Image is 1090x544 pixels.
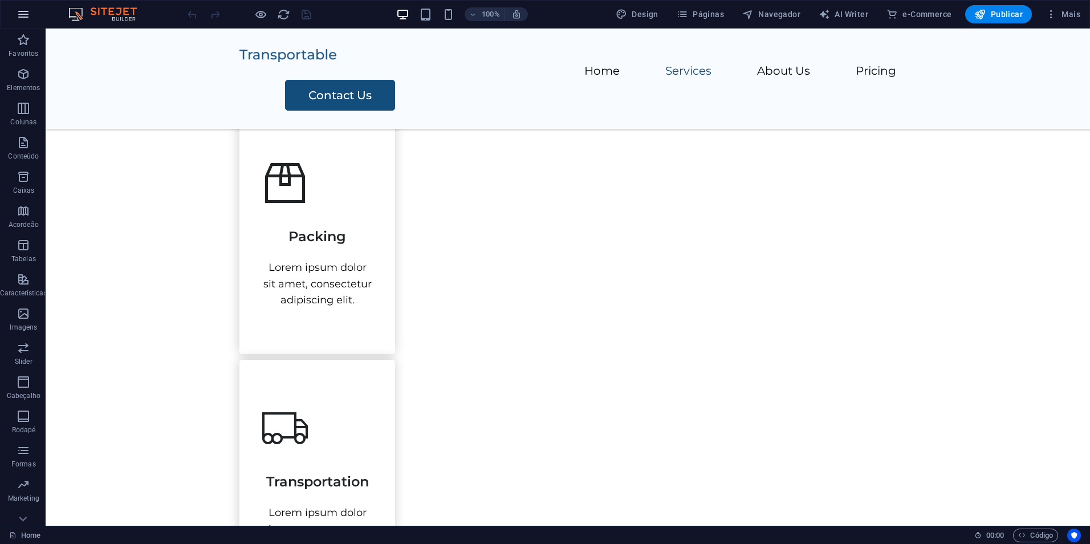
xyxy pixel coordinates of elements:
button: Publicar [965,5,1032,23]
p: Elementos [7,83,40,92]
button: Usercentrics [1067,529,1081,542]
button: Mais [1041,5,1085,23]
p: Cabeçalho [7,391,40,400]
button: Navegador [738,5,805,23]
span: Design [616,9,658,20]
button: Design [611,5,663,23]
p: Acordeão [9,220,39,229]
span: Mais [1046,9,1080,20]
span: 00 00 [986,529,1004,542]
i: Recarregar página [277,8,290,21]
span: Navegador [742,9,800,20]
p: Tabelas [11,254,36,263]
button: Clique aqui para sair do modo de visualização e continuar editando [254,7,267,21]
p: Conteúdo [8,152,39,161]
span: e-Commerce [886,9,951,20]
a: Clique para cancelar a seleção. Clique duas vezes para abrir as Páginas [9,529,40,542]
span: AI Writer [819,9,868,20]
i: Ao redimensionar, ajusta automaticamente o nível de zoom para caber no dispositivo escolhido. [511,9,522,19]
p: Colunas [10,117,36,127]
span: Código [1018,529,1053,542]
p: Marketing [8,494,39,503]
p: Imagens [10,323,37,332]
p: Rodapé [12,425,36,435]
p: Favoritos [9,49,38,58]
h6: 100% [482,7,500,21]
button: reload [276,7,290,21]
h6: Tempo de sessão [974,529,1004,542]
span: : [994,531,996,539]
span: Publicar [974,9,1023,20]
div: Design (Ctrl+Alt+Y) [611,5,663,23]
button: AI Writer [814,5,873,23]
img: Editor Logo [66,7,151,21]
p: Formas [11,460,36,469]
p: Caixas [13,186,35,195]
button: Código [1013,529,1058,542]
button: Páginas [672,5,729,23]
button: e-Commerce [882,5,956,23]
p: Slider [15,357,32,366]
span: Páginas [677,9,724,20]
button: 100% [465,7,505,21]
